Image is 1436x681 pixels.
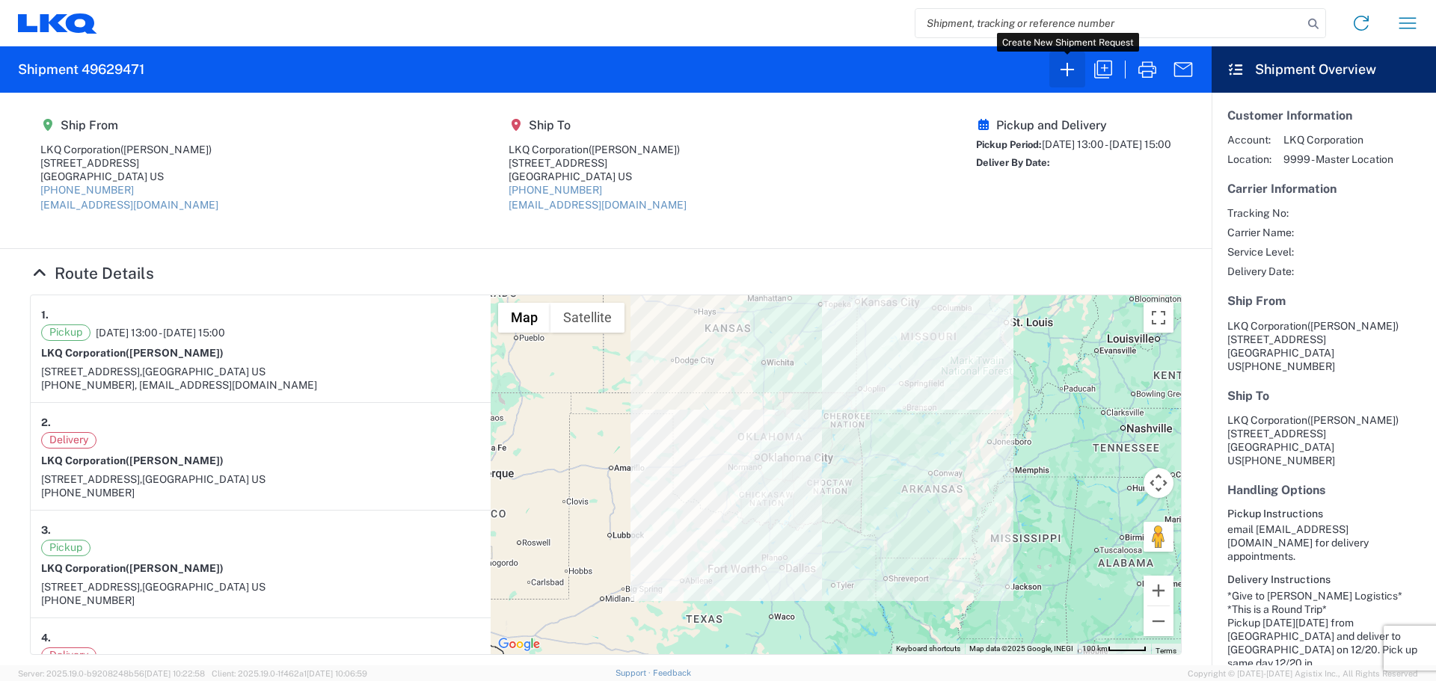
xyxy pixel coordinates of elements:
[41,581,142,593] span: [STREET_ADDRESS],
[1227,413,1420,467] address: [GEOGRAPHIC_DATA] US
[1144,606,1173,636] button: Zoom out
[1227,133,1271,147] span: Account:
[41,486,480,499] div: [PHONE_NUMBER]
[40,156,218,170] div: [STREET_ADDRESS]
[616,668,653,677] a: Support
[212,669,367,678] span: Client: 2025.19.0-1f462a1
[1227,508,1420,520] h6: Pickup Instructions
[41,432,96,449] span: Delivery
[1144,522,1173,552] button: Drag Pegman onto the map to open Street View
[976,157,1050,168] span: Deliver By Date:
[915,9,1303,37] input: Shipment, tracking or reference number
[589,144,680,155] span: ([PERSON_NAME])
[494,635,544,654] a: Open this area in Google Maps (opens a new window)
[1227,294,1420,308] h5: Ship From
[498,303,550,333] button: Show street map
[976,118,1171,132] h5: Pickup and Delivery
[1307,414,1399,426] span: ([PERSON_NAME])
[41,521,51,540] strong: 3.
[509,156,687,170] div: [STREET_ADDRESS]
[40,199,218,211] a: [EMAIL_ADDRESS][DOMAIN_NAME]
[1082,644,1108,653] span: 100 km
[41,366,142,378] span: [STREET_ADDRESS],
[509,118,687,132] h5: Ship To
[307,669,367,678] span: [DATE] 10:06:59
[1227,226,1294,239] span: Carrier Name:
[1227,319,1420,373] address: [GEOGRAPHIC_DATA] US
[1227,333,1326,345] span: [STREET_ADDRESS]
[41,629,51,647] strong: 4.
[18,669,205,678] span: Server: 2025.19.0-b9208248b56
[18,61,144,78] h2: Shipment 49629471
[509,184,602,196] a: [PHONE_NUMBER]
[1227,245,1294,259] span: Service Level:
[1227,182,1420,196] h5: Carrier Information
[1227,320,1307,332] span: LKQ Corporation
[1307,320,1399,332] span: ([PERSON_NAME])
[1227,389,1420,403] h5: Ship To
[969,644,1073,653] span: Map data ©2025 Google, INEGI
[96,326,225,339] span: [DATE] 13:00 - [DATE] 15:00
[142,473,266,485] span: [GEOGRAPHIC_DATA] US
[41,540,90,556] span: Pickup
[1212,46,1436,93] header: Shipment Overview
[126,562,224,574] span: ([PERSON_NAME])
[653,668,691,677] a: Feedback
[1144,303,1173,333] button: Toggle fullscreen view
[509,143,687,156] div: LKQ Corporation
[1283,133,1393,147] span: LKQ Corporation
[41,562,224,574] strong: LKQ Corporation
[41,306,49,324] strong: 1.
[1227,265,1294,278] span: Delivery Date:
[30,264,154,283] a: Hide Details
[126,347,224,359] span: ([PERSON_NAME])
[1227,414,1399,440] span: LKQ Corporation [STREET_ADDRESS]
[40,143,218,156] div: LKQ Corporation
[41,324,90,341] span: Pickup
[41,473,142,485] span: [STREET_ADDRESS],
[41,378,480,392] div: [PHONE_NUMBER], [EMAIL_ADDRESS][DOMAIN_NAME]
[1227,152,1271,166] span: Location:
[1188,667,1418,680] span: Copyright © [DATE]-[DATE] Agistix Inc., All Rights Reserved
[1283,152,1393,166] span: 9999 - Master Location
[494,635,544,654] img: Google
[120,144,212,155] span: ([PERSON_NAME])
[41,413,51,432] strong: 2.
[1227,206,1294,220] span: Tracking No:
[550,303,625,333] button: Show satellite imagery
[40,184,134,196] a: [PHONE_NUMBER]
[896,644,960,654] button: Keyboard shortcuts
[1144,468,1173,498] button: Map camera controls
[1242,360,1335,372] span: [PHONE_NUMBER]
[1227,573,1420,586] h6: Delivery Instructions
[41,347,224,359] strong: LKQ Corporation
[142,581,266,593] span: [GEOGRAPHIC_DATA] US
[41,454,224,466] strong: LKQ Corporation
[40,118,218,132] h5: Ship From
[1078,644,1151,654] button: Map Scale: 100 km per 48 pixels
[40,170,218,183] div: [GEOGRAPHIC_DATA] US
[126,454,224,466] span: ([PERSON_NAME])
[1156,647,1176,655] a: Terms
[509,199,687,211] a: [EMAIL_ADDRESS][DOMAIN_NAME]
[1242,454,1335,466] span: [PHONE_NUMBER]
[41,594,480,607] div: [PHONE_NUMBER]
[509,170,687,183] div: [GEOGRAPHIC_DATA] US
[144,669,205,678] span: [DATE] 10:22:58
[1042,138,1171,150] span: [DATE] 13:00 - [DATE] 15:00
[1227,483,1420,497] h5: Handling Options
[1227,108,1420,123] h5: Customer Information
[41,647,96,664] span: Delivery
[1144,576,1173,605] button: Zoom in
[976,139,1042,150] span: Pickup Period:
[142,366,266,378] span: [GEOGRAPHIC_DATA] US
[1227,523,1420,563] div: email [EMAIL_ADDRESS][DOMAIN_NAME] for delivery appointments.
